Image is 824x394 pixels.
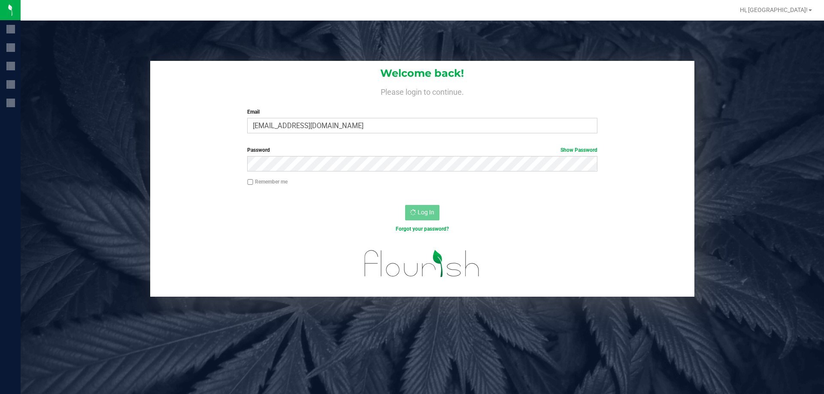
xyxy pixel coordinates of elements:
[418,209,434,216] span: Log In
[560,147,597,153] a: Show Password
[405,205,439,220] button: Log In
[150,68,694,79] h1: Welcome back!
[396,226,449,232] a: Forgot your password?
[740,6,808,13] span: Hi, [GEOGRAPHIC_DATA]!
[354,242,490,286] img: flourish_logo.svg
[247,179,253,185] input: Remember me
[247,147,270,153] span: Password
[150,86,694,96] h4: Please login to continue.
[247,108,597,116] label: Email
[247,178,288,186] label: Remember me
